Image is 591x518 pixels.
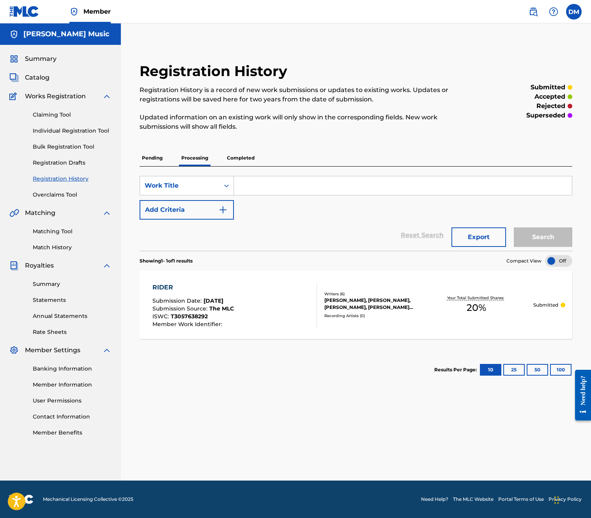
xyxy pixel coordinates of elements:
[179,150,211,166] p: Processing
[9,54,19,64] img: Summary
[434,366,479,373] p: Results Per Page:
[531,83,565,92] p: submitted
[421,496,448,503] a: Need Help?
[526,111,565,120] p: superseded
[102,208,111,218] img: expand
[9,73,19,82] img: Catalog
[33,243,111,252] a: Match History
[33,191,111,199] a: Overclaims Tool
[203,297,223,304] span: [DATE]
[225,150,257,166] p: Completed
[25,208,55,218] span: Matching
[33,429,111,437] a: Member Benefits
[102,92,111,101] img: expand
[140,200,234,220] button: Add Criteria
[549,496,582,503] a: Privacy Policy
[25,54,57,64] span: Summary
[140,271,572,339] a: RIDERSubmission Date:[DATE]Submission Source:The MLCISWC:T3057638292Member Work Identifier:Writer...
[171,313,208,320] span: T3057638292
[9,73,50,82] a: CatalogCatalog
[69,7,79,16] img: Top Rightsholder
[33,159,111,167] a: Registration Drafts
[33,312,111,320] a: Annual Statements
[498,496,544,503] a: Portal Terms of Use
[324,313,420,319] div: Recording Artists ( 0 )
[9,495,34,504] img: logo
[33,328,111,336] a: Rate Sheets
[550,364,572,376] button: 100
[102,261,111,270] img: expand
[33,127,111,135] a: Individual Registration Tool
[9,54,57,64] a: SummarySummary
[33,280,111,288] a: Summary
[140,113,473,131] p: Updated information on an existing work will only show in the corresponding fields. New work subm...
[140,62,291,80] h2: Registration History
[9,261,19,270] img: Royalties
[503,364,525,376] button: 25
[9,208,19,218] img: Matching
[33,397,111,405] a: User Permissions
[152,283,234,292] div: RIDER
[9,30,19,39] img: Accounts
[140,176,572,251] form: Search Form
[209,305,234,312] span: The MLC
[569,364,591,427] iframe: Resource Center
[152,297,203,304] span: Submission Date :
[33,381,111,389] a: Member Information
[451,227,506,247] button: Export
[152,321,224,328] span: Member Work Identifier :
[467,301,486,315] span: 20 %
[43,496,133,503] span: Mechanical Licensing Collective © 2025
[534,92,565,101] p: accepted
[140,85,473,104] p: Registration History is a record of new work submissions or updates to existing works. Updates or...
[33,296,111,304] a: Statements
[102,346,111,355] img: expand
[324,291,420,297] div: Writers ( 6 )
[527,364,548,376] button: 50
[9,92,19,101] img: Works Registration
[33,365,111,373] a: Banking Information
[140,150,165,166] p: Pending
[23,30,110,39] h5: Dan Mulqueen Music
[324,297,420,311] div: [PERSON_NAME], [PERSON_NAME], [PERSON_NAME], [PERSON_NAME] [PERSON_NAME] [PERSON_NAME], [PERSON_N...
[549,7,558,16] img: help
[453,496,494,503] a: The MLC Website
[33,175,111,183] a: Registration History
[33,143,111,151] a: Bulk Registration Tool
[25,261,54,270] span: Royalties
[9,6,39,17] img: MLC Logo
[25,92,86,101] span: Works Registration
[9,346,19,355] img: Member Settings
[533,302,558,309] p: Submitted
[218,205,228,215] img: 9d2ae6d4665cec9f34b9.svg
[33,413,111,421] a: Contact Information
[25,73,50,82] span: Catalog
[152,305,209,312] span: Submission Source :
[566,4,582,20] div: User Menu
[152,313,171,320] span: ISWC :
[480,364,501,376] button: 10
[145,181,215,190] div: Work Title
[529,7,538,16] img: search
[554,488,559,512] div: Drag
[83,7,111,16] span: Member
[33,111,111,119] a: Claiming Tool
[140,257,193,264] p: Showing 1 - 1 of 1 results
[546,4,561,20] div: Help
[506,257,541,264] span: Compact View
[552,481,591,518] iframe: Chat Widget
[536,101,565,111] p: rejected
[33,227,111,236] a: Matching Tool
[25,346,80,355] span: Member Settings
[526,4,541,20] a: Public Search
[447,295,506,301] p: Your Total Submitted Shares:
